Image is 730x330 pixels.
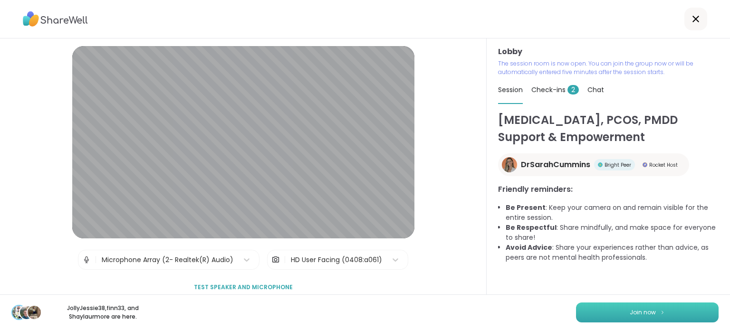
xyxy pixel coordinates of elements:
img: Camera [271,250,280,269]
img: JollyJessie38 [12,306,26,319]
a: DrSarahCumminsDrSarahCumminsBright PeerBright PeerRocket HostRocket Host [498,153,689,176]
span: Join now [630,308,656,317]
p: The session room is now open. You can join the group now or will be automatically entered five mi... [498,59,719,76]
b: Be Present [506,203,546,212]
img: ShareWell Logomark [660,310,665,315]
p: JollyJessie38 , finn33 , and Shaylaur more are here. [49,304,156,321]
span: Check-ins [531,85,579,94]
li: : Keep your camera on and remain visible for the entire session. [506,203,719,223]
span: | [95,250,97,269]
span: 2 [567,85,579,94]
b: Be Respectful [506,223,557,232]
img: finn33 [20,306,33,319]
img: Shaylaur [28,306,41,319]
h3: Lobby [498,46,719,57]
img: DrSarahCummins [502,157,517,172]
span: Rocket Host [649,161,678,169]
span: Test speaker and microphone [194,283,293,292]
div: HD User Facing (0408:a061) [291,255,382,265]
li: : Share mindfully, and make space for everyone to share! [506,223,719,243]
span: Bright Peer [605,161,631,169]
img: Bright Peer [598,162,603,167]
button: Join now [576,302,719,322]
div: Microphone Array (2- Realtek(R) Audio) [102,255,233,265]
li: : Share your experiences rather than advice, as peers are not mental health professionals. [506,243,719,263]
button: Test speaker and microphone [190,277,297,297]
h1: [MEDICAL_DATA], PCOS, PMDD Support & Empowerment [498,112,719,146]
span: DrSarahCummins [521,159,590,170]
img: Rocket Host [643,162,647,167]
img: ShareWell Logo [23,8,88,30]
img: Microphone [82,250,91,269]
span: | [284,250,286,269]
span: Session [498,85,523,94]
span: Chat [587,85,604,94]
b: Avoid Advice [506,243,552,252]
h3: Friendly reminders: [498,184,719,195]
